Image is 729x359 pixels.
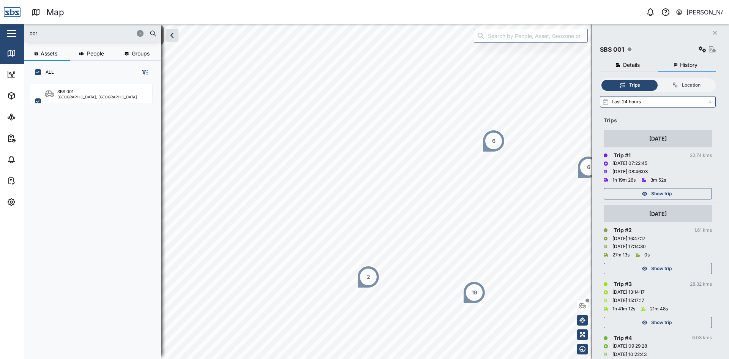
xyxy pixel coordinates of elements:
div: 27m 13s [612,251,630,259]
div: Map marker [463,281,486,304]
div: Trip # 2 [614,226,632,234]
div: Trip # 4 [614,334,632,342]
div: Alarms [20,155,43,164]
span: Details [623,62,640,68]
button: Show trip [604,188,712,199]
div: 0s [644,251,650,259]
div: 3m 52s [650,177,666,184]
span: History [680,62,697,68]
div: Location [682,82,701,89]
canvas: Map [24,24,729,359]
img: Main Logo [4,4,21,21]
div: [DATE] 17:14:30 [612,243,646,250]
button: Show trip [604,263,712,274]
button: Show trip [604,317,712,328]
div: 28.32 kms [690,281,712,288]
div: Settings [20,198,47,206]
div: Sites [20,113,38,121]
div: [PERSON_NAME] [686,8,723,17]
div: Map [46,6,64,19]
div: 2 [367,273,370,281]
span: Groups [132,51,150,56]
div: 6.08 kms [692,334,712,342]
label: ALL [41,69,54,75]
button: [PERSON_NAME] [675,7,723,17]
div: [DATE] 10:22:43 [612,351,647,358]
div: Dashboard [20,70,54,79]
div: 1h 41m 12s [612,305,635,313]
input: Search assets or drivers [29,28,156,39]
div: grid [30,81,161,353]
div: 1h 19m 26s [612,177,636,184]
input: Search by People, Asset, Geozone or Place [474,29,588,43]
div: Map [20,49,37,57]
span: Assets [41,51,57,56]
div: Map marker [577,156,600,179]
div: Trips [629,82,640,89]
div: 6 [492,137,495,145]
div: 6 [587,163,590,171]
div: 19 [472,288,477,297]
div: [DATE] 08:46:03 [612,168,648,176]
span: People [87,51,104,56]
div: [DATE] 07:22:45 [612,160,647,167]
div: [DATE] 15:17:17 [612,297,644,304]
div: [DATE] [649,210,667,218]
span: Show trip [651,317,672,328]
span: Show trip [651,188,672,199]
input: Select range [600,96,716,108]
div: [DATE] 13:14:17 [612,289,645,296]
div: SBS 001 [600,45,624,54]
div: [DATE] [649,134,667,143]
div: [DATE] 16:47:17 [612,235,645,242]
div: [DATE] 09:29:28 [612,343,647,350]
div: Reports [20,134,46,142]
div: Tasks [20,177,41,185]
div: Trip # 3 [614,280,632,288]
div: Trips [604,116,712,125]
div: 23.74 kms [690,152,712,159]
div: SBS 001 [57,89,73,95]
span: Show trip [651,263,672,274]
div: 1.61 kms [694,227,712,234]
div: Trip # 1 [614,151,631,160]
div: Map marker [482,130,505,152]
div: [GEOGRAPHIC_DATA], [GEOGRAPHIC_DATA] [57,95,137,99]
div: Assets [20,92,43,100]
div: 21m 48s [650,305,668,313]
div: Map marker [357,266,380,288]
